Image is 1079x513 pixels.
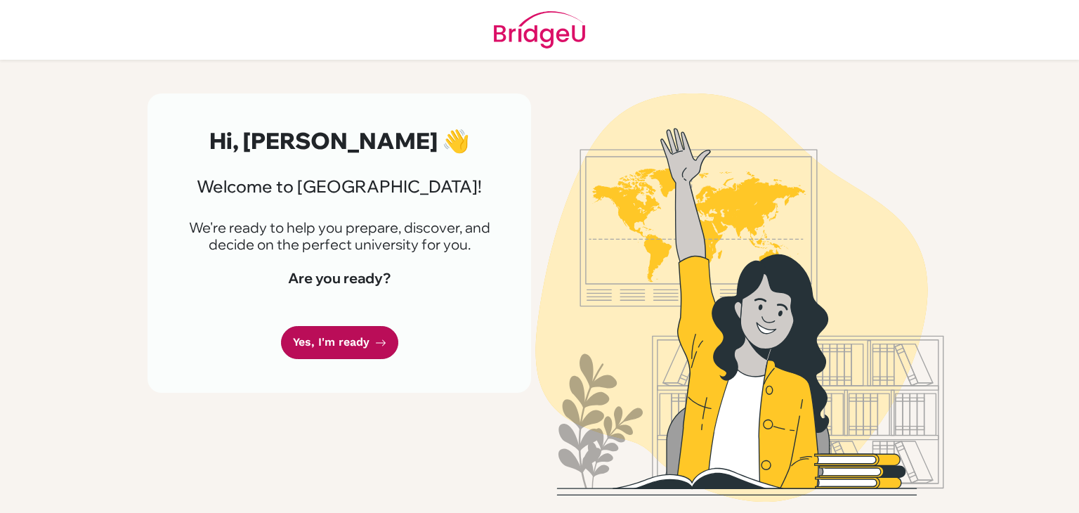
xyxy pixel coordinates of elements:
[281,326,398,359] a: Yes, I'm ready
[181,127,497,154] h2: Hi, [PERSON_NAME] 👋
[181,219,497,253] p: We're ready to help you prepare, discover, and decide on the perfect university for you.
[181,176,497,197] h3: Welcome to [GEOGRAPHIC_DATA]!
[181,270,497,287] h4: Are you ready?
